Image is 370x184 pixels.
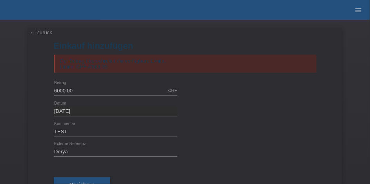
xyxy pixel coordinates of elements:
[30,29,52,35] a: ← Zurück
[350,7,366,12] a: menu
[354,6,362,14] i: menu
[54,41,317,51] h1: Einkauf hinzufügen
[54,55,317,73] div: Der Betrag überschreitet die verfügbare Limite. Limite: CHF 4'863.35
[168,88,177,93] div: CHF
